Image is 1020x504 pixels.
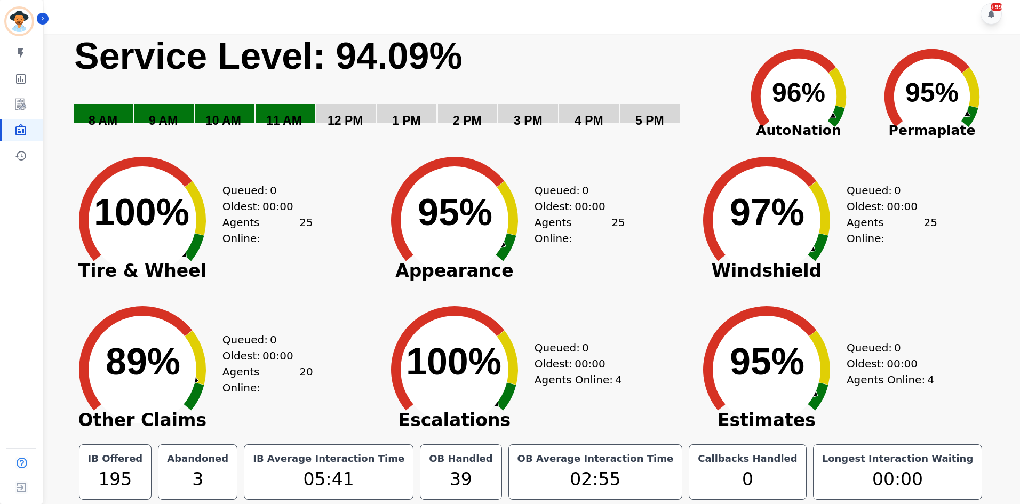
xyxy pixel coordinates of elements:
text: 4 PM [575,114,603,127]
span: 00:00 [575,198,605,214]
span: 0 [894,340,901,356]
div: 02:55 [515,466,676,493]
text: Service Level: 94.09% [74,35,463,77]
div: Oldest: [222,198,302,214]
span: 0 [270,332,277,348]
text: 12 PM [328,114,363,127]
div: 3 [165,466,230,493]
span: 4 [927,372,934,388]
text: 11 AM [266,114,302,127]
div: 0 [696,466,800,493]
span: Tire & Wheel [62,266,222,276]
span: Windshield [687,266,847,276]
span: 25 [611,214,625,246]
div: 05:41 [251,466,407,493]
div: Agents Online: [222,214,313,246]
text: 2 PM [453,114,482,127]
div: IB Offered [86,451,145,466]
text: 96% [772,78,825,108]
div: 00:00 [820,466,976,493]
div: OB Handled [427,451,495,466]
span: AutoNation [732,121,865,141]
div: Queued: [535,340,615,356]
div: Queued: [535,182,615,198]
text: 9 AM [149,114,178,127]
div: Queued: [222,182,302,198]
span: 25 [299,214,313,246]
span: 00:00 [887,198,918,214]
text: 3 PM [514,114,543,127]
text: 97% [730,191,804,233]
span: 00:00 [262,348,293,364]
text: 5 PM [635,114,664,127]
span: 25 [923,214,937,246]
div: Agents Online: [535,372,625,388]
div: Oldest: [847,356,927,372]
div: Longest Interaction Waiting [820,451,976,466]
text: 89% [106,341,180,382]
span: Appearance [374,266,535,276]
div: Queued: [222,332,302,348]
div: Abandoned [165,451,230,466]
span: 00:00 [262,198,293,214]
span: Other Claims [62,415,222,426]
text: 95% [730,341,804,382]
div: Oldest: [535,198,615,214]
div: Oldest: [847,198,927,214]
span: Estimates [687,415,847,426]
text: 100% [94,191,189,233]
text: 8 AM [89,114,117,127]
span: 0 [894,182,901,198]
span: 0 [582,340,589,356]
span: Permaplate [865,121,999,141]
div: Agents Online: [847,214,937,246]
span: 4 [615,372,622,388]
div: IB Average Interaction Time [251,451,407,466]
div: Oldest: [535,356,615,372]
text: 95% [905,78,959,108]
div: 39 [427,466,495,493]
span: 20 [299,364,313,396]
text: 1 PM [392,114,421,127]
img: Bordered avatar [6,9,32,34]
div: OB Average Interaction Time [515,451,676,466]
div: Agents Online: [222,364,313,396]
span: 00:00 [575,356,605,372]
span: 0 [582,182,589,198]
div: Agents Online: [535,214,625,246]
div: +99 [991,3,1002,11]
text: 100% [406,341,501,382]
div: Queued: [847,182,927,198]
div: Oldest: [222,348,302,364]
span: 0 [270,182,277,198]
text: 10 AM [205,114,241,127]
span: Escalations [374,415,535,426]
text: 95% [418,191,492,233]
div: Callbacks Handled [696,451,800,466]
div: Agents Online: [847,372,937,388]
span: 00:00 [887,356,918,372]
div: Queued: [847,340,927,356]
div: 195 [86,466,145,493]
svg: Service Level: 0% [73,34,730,143]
